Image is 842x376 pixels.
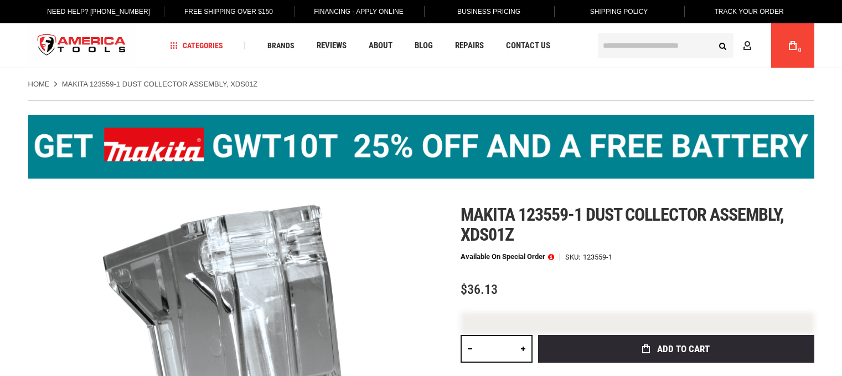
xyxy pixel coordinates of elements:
img: BOGO: Buy the Makita® XGT IMpact Wrench (GWT10T), get the BL4040 4ah Battery FREE! [28,115,814,179]
span: Add to Cart [657,344,710,354]
a: Blog [410,38,438,53]
span: Blog [415,42,433,50]
span: $36.13 [461,282,498,297]
span: 0 [798,47,802,53]
span: Shipping Policy [590,8,648,16]
strong: SKU [565,253,583,261]
button: Add to Cart [538,335,814,363]
span: About [369,42,392,50]
span: Contact Us [506,42,550,50]
div: 123559-1 [583,253,612,261]
a: store logo [28,25,136,67]
span: Repairs [455,42,484,50]
img: America Tools [28,25,136,67]
strong: MAKITA 123559-1 DUST COLLECTOR ASSEMBLY, XDS01Z [62,80,258,88]
button: Search [712,35,733,56]
a: Contact Us [501,38,555,53]
span: Categories [170,42,223,49]
p: Available on Special Order [461,253,554,261]
span: Reviews [317,42,347,50]
a: Reviews [312,38,352,53]
a: Categories [165,38,228,53]
span: Brands [267,42,295,49]
a: About [364,38,397,53]
a: Brands [262,38,299,53]
span: Makita 123559-1 dust collector assembly, xds01z [461,204,784,245]
a: Home [28,79,50,89]
a: Repairs [450,38,489,53]
a: 0 [782,23,803,68]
